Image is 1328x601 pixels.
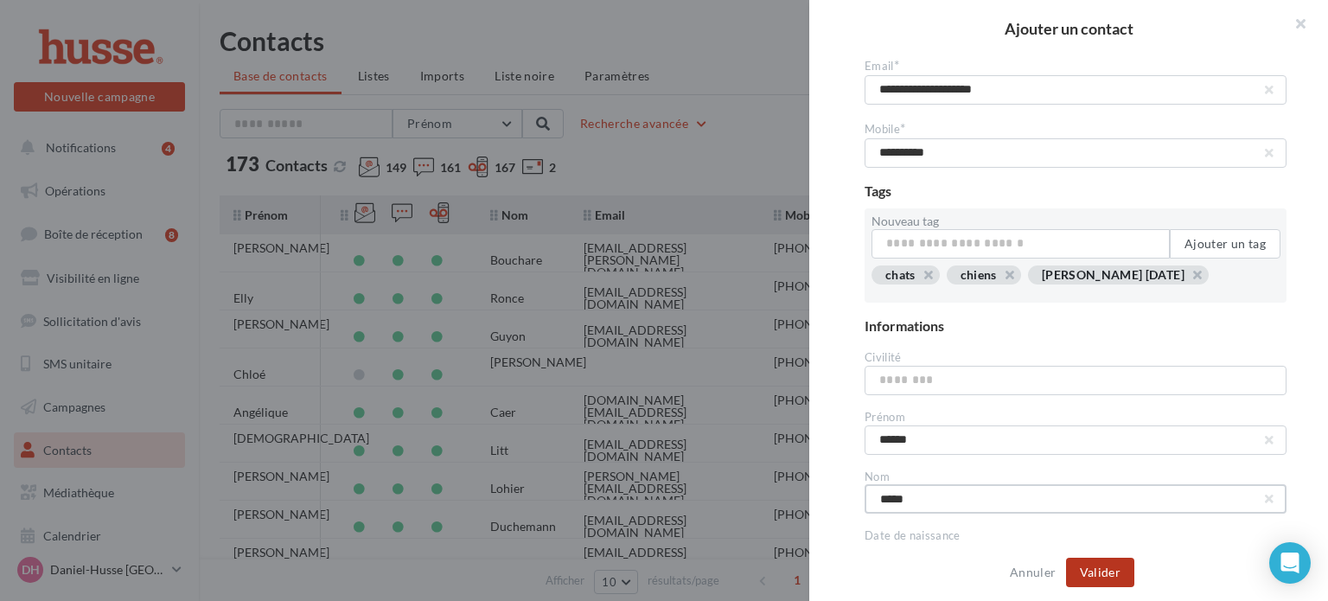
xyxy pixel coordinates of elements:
[865,118,1286,138] div: Mobile
[865,349,1286,366] div: Civilité
[885,269,916,282] div: chats
[865,182,1286,201] div: Tags
[1269,542,1311,584] div: Open Intercom Messenger
[865,316,1286,336] div: Informations
[961,269,997,282] div: chiens
[1003,562,1063,583] button: Annuler
[1042,269,1184,282] div: [PERSON_NAME] [DATE]
[1066,558,1134,587] button: Valider
[837,21,1300,36] h2: Ajouter un contact
[865,55,1286,75] div: Email
[865,527,1286,544] div: Date de naissance
[1170,229,1280,259] button: Ajouter un tag
[865,469,1286,485] div: Nom
[865,409,1286,425] div: Prénom
[871,215,1280,227] label: Nouveau tag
